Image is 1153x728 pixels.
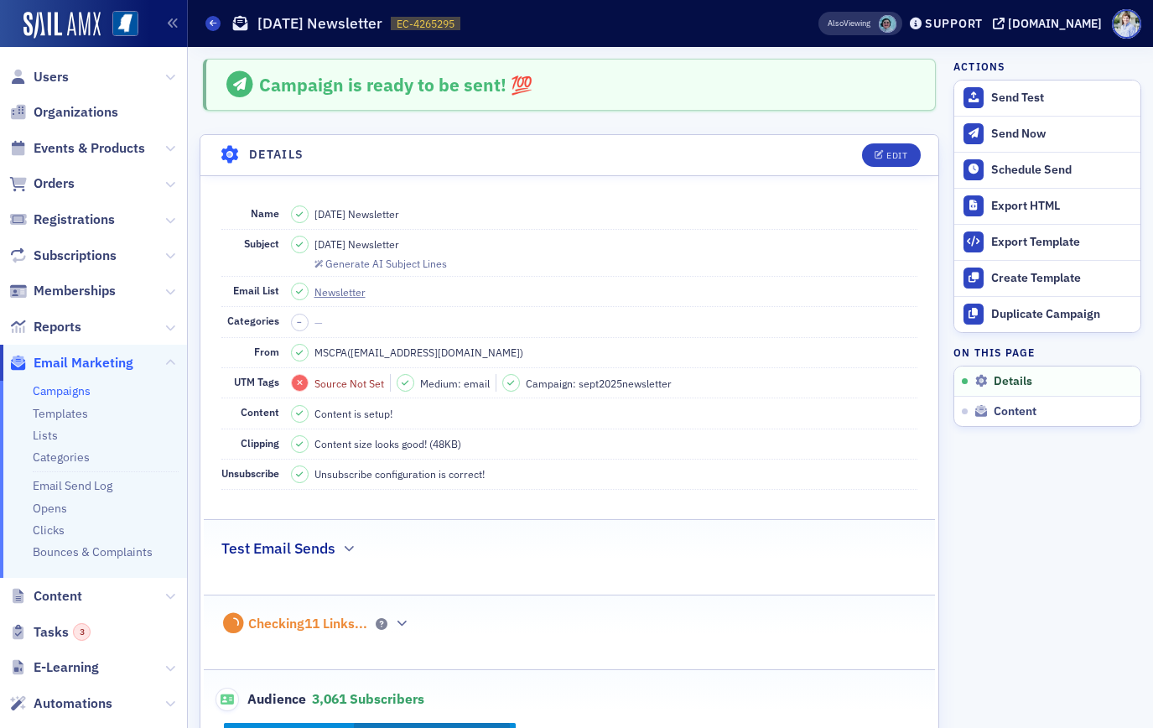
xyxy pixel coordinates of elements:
img: SailAMX [112,11,138,37]
span: Rachel Shirley [879,15,896,33]
div: Export Template [991,235,1132,250]
a: Reports [9,318,81,336]
span: Email List [233,283,279,297]
span: From [254,345,279,358]
a: View Homepage [101,11,138,39]
h4: Actions [953,59,1005,74]
span: Subject [244,237,279,250]
a: Automations [9,694,112,713]
div: Send Now [991,127,1132,142]
button: Generate AI Subject Lines [314,255,447,270]
span: [DATE] Newsletter [314,237,399,252]
a: Lists [33,428,58,443]
span: Automations [34,694,112,713]
span: Content [241,405,279,419]
span: EC-4265295 [397,17,454,31]
span: Content is setup! [314,406,392,421]
span: Reports [34,318,81,336]
a: Export Template [954,224,1140,260]
span: Users [34,68,69,86]
div: 3 [73,623,91,641]
span: Email Marketing [34,354,133,372]
a: E-Learning [9,658,99,677]
a: Users [9,68,69,86]
div: Edit [886,151,907,160]
a: Email Send Log [33,478,112,493]
a: Newsletter [314,284,381,299]
div: Duplicate Campaign [991,307,1132,322]
a: Organizations [9,103,118,122]
a: Templates [33,406,88,421]
span: Subscriptions [34,247,117,265]
a: Opens [33,501,67,516]
div: Checking 11 Links ... [248,616,367,632]
span: Name [251,206,279,220]
div: Send Test [991,91,1132,106]
a: Export HTML [954,188,1140,224]
a: Campaigns [33,383,91,398]
button: Send Test [954,81,1140,116]
span: Orders [34,174,75,193]
span: Content [994,404,1036,419]
span: Content [34,587,82,606]
span: Tasks [34,623,91,642]
div: [DOMAIN_NAME] [1008,16,1102,31]
span: Campaign is ready to be sent! 💯 [259,73,532,96]
span: Source Not Set [314,377,384,390]
a: Subscriptions [9,247,117,265]
div: Schedule Send [991,163,1132,178]
span: MSCPA ( [EMAIL_ADDRESS][DOMAIN_NAME] ) [314,345,523,360]
span: 3,061 Subscribers [312,690,424,707]
span: Memberships [34,282,116,300]
span: Medium: email [420,376,490,391]
a: Registrations [9,211,115,229]
a: Clicks [33,523,65,538]
span: Categories [227,314,279,327]
span: Events & Products [34,139,145,158]
a: Create Template [954,260,1140,296]
span: Profile [1112,9,1141,39]
span: Viewing [828,18,870,29]
div: Support [925,16,983,31]
span: Organizations [34,103,118,122]
a: Events & Products [9,139,145,158]
a: Content [9,587,82,606]
span: Campaign: sept2025newsletter [526,376,672,391]
span: Unsubscribe configuration is correct! [314,466,485,481]
span: Unsubscribe [221,466,279,480]
a: Tasks3 [9,623,91,642]
div: Export HTML [991,199,1132,214]
a: Email Marketing [9,354,133,372]
span: [DATE] Newsletter [314,206,399,221]
img: SailAMX [23,12,101,39]
span: — [314,315,323,329]
span: UTM Tags [234,375,279,388]
button: Edit [862,143,920,167]
div: Also [828,18,844,29]
button: Send Now [954,116,1140,152]
a: Orders [9,174,75,193]
a: Bounces & Complaints [33,544,153,559]
span: Details [994,374,1032,389]
button: Schedule Send [954,152,1140,188]
a: Categories [33,450,90,465]
h4: Details [249,146,304,164]
button: [DOMAIN_NAME] [993,18,1108,29]
span: – [297,316,302,328]
div: Create Template [991,271,1132,286]
span: Registrations [34,211,115,229]
h1: [DATE] Newsletter [257,13,382,34]
button: Duplicate Campaign [954,296,1140,332]
h4: On this page [953,345,1141,360]
h2: Test Email Sends [221,538,335,559]
a: Memberships [9,282,116,300]
span: Content size looks good! (48KB) [314,436,461,451]
span: Clipping [241,436,279,450]
span: Audience [216,688,307,711]
div: Generate AI Subject Lines [325,259,447,268]
span: E-Learning [34,658,99,677]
